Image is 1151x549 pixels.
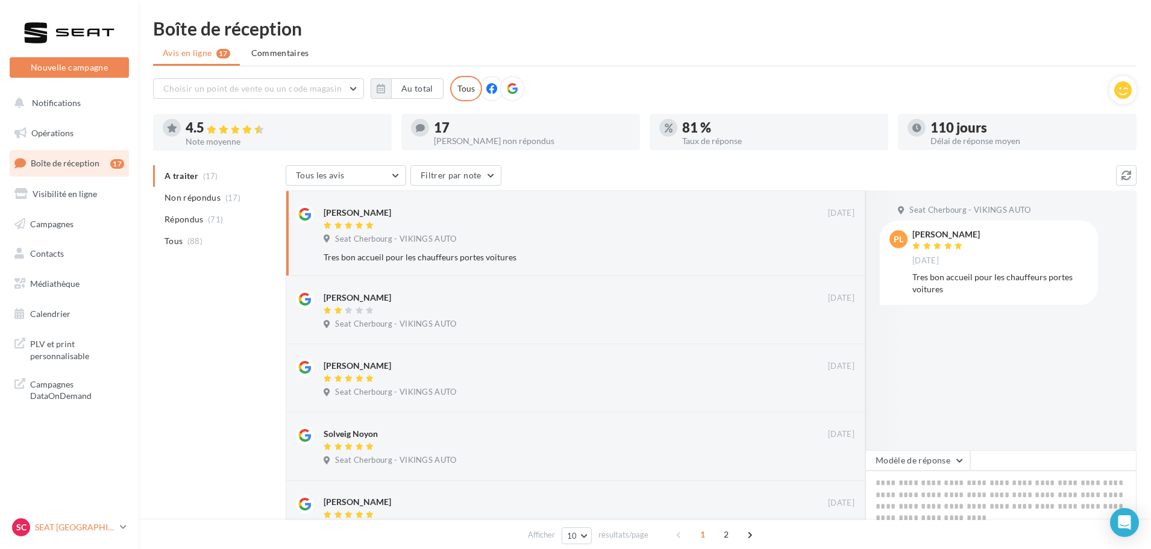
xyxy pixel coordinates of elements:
[30,218,74,228] span: Campagnes
[153,78,364,99] button: Choisir un point de vente ou un code magasin
[7,181,131,207] a: Visibilité en ligne
[562,527,592,544] button: 10
[7,150,131,176] a: Boîte de réception17
[7,90,127,116] button: Notifications
[153,19,1137,37] div: Boîte de réception
[7,271,131,296] a: Médiathèque
[324,207,391,219] div: [PERSON_NAME]
[324,360,391,372] div: [PERSON_NAME]
[110,159,124,169] div: 17
[16,521,27,533] span: SC
[598,529,648,541] span: résultats/page
[909,205,1030,216] span: Seat Cherbourg - VIKINGS AUTO
[7,301,131,327] a: Calendrier
[324,428,378,440] div: Solveig Noyon
[187,236,202,246] span: (88)
[324,496,391,508] div: [PERSON_NAME]
[335,387,456,398] span: Seat Cherbourg - VIKINGS AUTO
[186,121,382,135] div: 4.5
[165,235,183,247] span: Tous
[165,213,204,225] span: Répondus
[7,212,131,237] a: Campagnes
[165,192,221,204] span: Non répondus
[1110,508,1139,537] div: Open Intercom Messenger
[225,193,240,202] span: (17)
[682,137,879,145] div: Taux de réponse
[30,309,71,319] span: Calendrier
[324,292,391,304] div: [PERSON_NAME]
[30,336,124,362] span: PLV et print personnalisable
[10,57,129,78] button: Nouvelle campagne
[32,98,81,108] span: Notifications
[828,429,855,440] span: [DATE]
[335,455,456,466] span: Seat Cherbourg - VIKINGS AUTO
[286,165,406,186] button: Tous les avis
[693,525,712,544] span: 1
[567,531,577,541] span: 10
[7,331,131,366] a: PLV et print personnalisable
[828,361,855,372] span: [DATE]
[865,450,970,471] button: Modèle de réponse
[930,121,1127,134] div: 110 jours
[410,165,501,186] button: Filtrer par note
[10,516,129,539] a: SC SEAT [GEOGRAPHIC_DATA]
[682,121,879,134] div: 81 %
[251,47,309,59] span: Commentaires
[163,83,342,93] span: Choisir un point de vente ou un code magasin
[335,234,456,245] span: Seat Cherbourg - VIKINGS AUTO
[434,137,630,145] div: [PERSON_NAME] non répondus
[30,248,64,259] span: Contacts
[828,498,855,509] span: [DATE]
[186,137,382,146] div: Note moyenne
[7,371,131,407] a: Campagnes DataOnDemand
[828,293,855,304] span: [DATE]
[912,230,980,239] div: [PERSON_NAME]
[450,76,482,101] div: Tous
[296,170,345,180] span: Tous les avis
[7,121,131,146] a: Opérations
[30,376,124,402] span: Campagnes DataOnDemand
[391,78,444,99] button: Au total
[33,189,97,199] span: Visibilité en ligne
[434,121,630,134] div: 17
[828,208,855,219] span: [DATE]
[31,158,99,168] span: Boîte de réception
[894,233,903,245] span: PL
[717,525,736,544] span: 2
[912,271,1088,295] div: Tres bon accueil pour les chauffeurs portes voitures
[30,278,80,289] span: Médiathèque
[35,521,115,533] p: SEAT [GEOGRAPHIC_DATA]
[324,251,776,263] div: Tres bon accueil pour les chauffeurs portes voitures
[930,137,1127,145] div: Délai de réponse moyen
[528,529,555,541] span: Afficher
[31,128,74,138] span: Opérations
[335,319,456,330] span: Seat Cherbourg - VIKINGS AUTO
[208,215,223,224] span: (71)
[7,241,131,266] a: Contacts
[371,78,444,99] button: Au total
[912,256,939,266] span: [DATE]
